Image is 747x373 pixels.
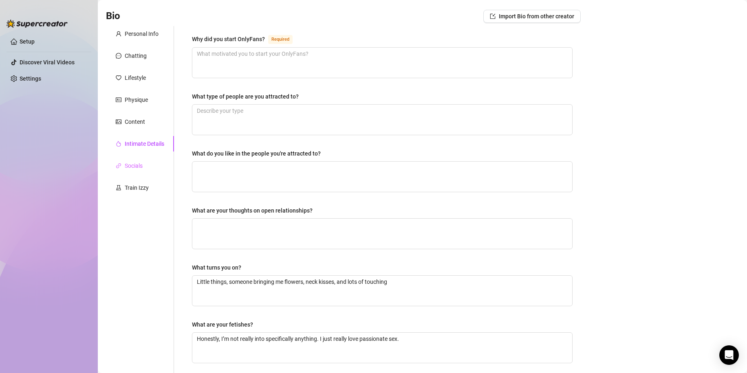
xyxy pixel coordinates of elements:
div: Why did you start OnlyFans? [192,35,265,44]
span: picture [116,119,121,125]
textarea: What are your thoughts on open relationships? [192,219,572,249]
label: What type of people are you attracted to? [192,92,304,101]
div: Open Intercom Messenger [719,345,739,365]
a: Setup [20,38,35,45]
span: user [116,31,121,37]
a: Settings [20,75,41,82]
a: Discover Viral Videos [20,59,75,66]
span: Import Bio from other creator [499,13,574,20]
div: Intimate Details [125,139,164,148]
textarea: What do you like in the people you're attracted to? [192,162,572,192]
img: logo-BBDzfeDw.svg [7,20,68,28]
label: What turns you on? [192,263,247,272]
textarea: What type of people are you attracted to? [192,105,572,135]
div: What are your thoughts on open relationships? [192,206,313,215]
textarea: What turns you on? [192,276,572,306]
h3: Bio [106,10,120,23]
label: What are your thoughts on open relationships? [192,206,318,215]
div: Physique [125,95,148,104]
span: import [490,13,496,19]
div: Lifestyle [125,73,146,82]
span: Required [268,35,293,44]
div: What type of people are you attracted to? [192,92,299,101]
div: Personal Info [125,29,159,38]
span: link [116,163,121,169]
button: Import Bio from other creator [483,10,581,23]
div: What turns you on? [192,263,241,272]
div: Socials [125,161,143,170]
div: Content [125,117,145,126]
span: heart [116,75,121,81]
label: Why did you start OnlyFans? [192,34,302,44]
span: experiment [116,185,121,191]
span: fire [116,141,121,147]
div: Chatting [125,51,147,60]
label: What are your fetishes? [192,320,259,329]
div: What do you like in the people you're attracted to? [192,149,321,158]
label: What do you like in the people you're attracted to? [192,149,326,158]
span: idcard [116,97,121,103]
div: Train Izzy [125,183,149,192]
div: What are your fetishes? [192,320,253,329]
span: message [116,53,121,59]
textarea: What are your fetishes? [192,333,572,363]
textarea: Why did you start OnlyFans? [192,48,572,78]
